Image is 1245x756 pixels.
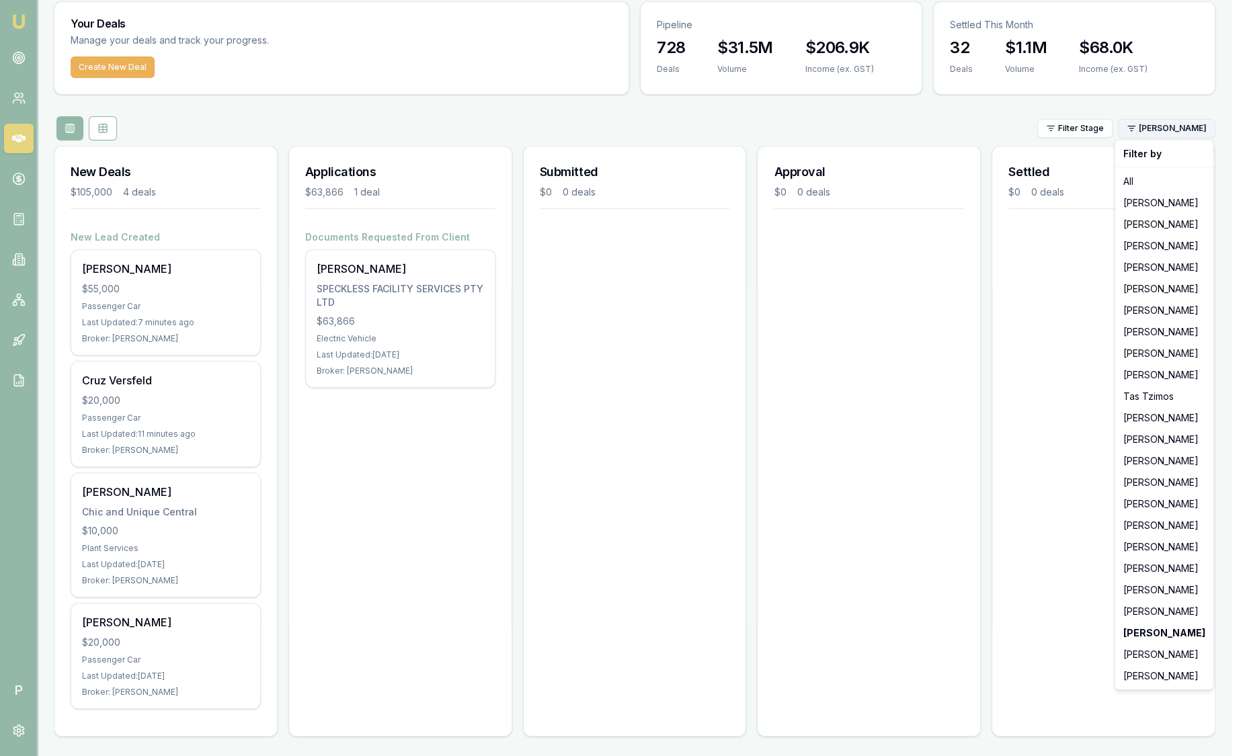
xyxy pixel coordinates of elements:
div: [PERSON_NAME] [1118,536,1211,558]
div: [PERSON_NAME] [1118,278,1211,300]
div: [PERSON_NAME] [1118,450,1211,472]
div: [PERSON_NAME] [1118,472,1211,493]
div: [PERSON_NAME] [1118,665,1211,687]
div: [PERSON_NAME] [1118,644,1211,665]
strong: [PERSON_NAME] [1123,626,1205,640]
div: [PERSON_NAME] [1118,515,1211,536]
div: [PERSON_NAME] [1118,407,1211,429]
div: [PERSON_NAME] [1118,343,1211,364]
div: All [1118,171,1211,192]
div: Tas Tzimos [1118,386,1211,407]
div: [PERSON_NAME] [1118,558,1211,579]
div: [PERSON_NAME] [1118,321,1211,343]
div: [PERSON_NAME] [1118,214,1211,235]
div: Filter by [1118,143,1211,165]
div: [PERSON_NAME] [1118,579,1211,601]
div: [PERSON_NAME] [1118,192,1211,214]
div: [PERSON_NAME] [1118,493,1211,515]
div: [PERSON_NAME] [1118,364,1211,386]
div: [PERSON_NAME] [1118,235,1211,257]
div: [PERSON_NAME] [1118,429,1211,450]
div: [PERSON_NAME] [1118,300,1211,321]
div: [PERSON_NAME] [1118,601,1211,622]
div: [PERSON_NAME] [1118,257,1211,278]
